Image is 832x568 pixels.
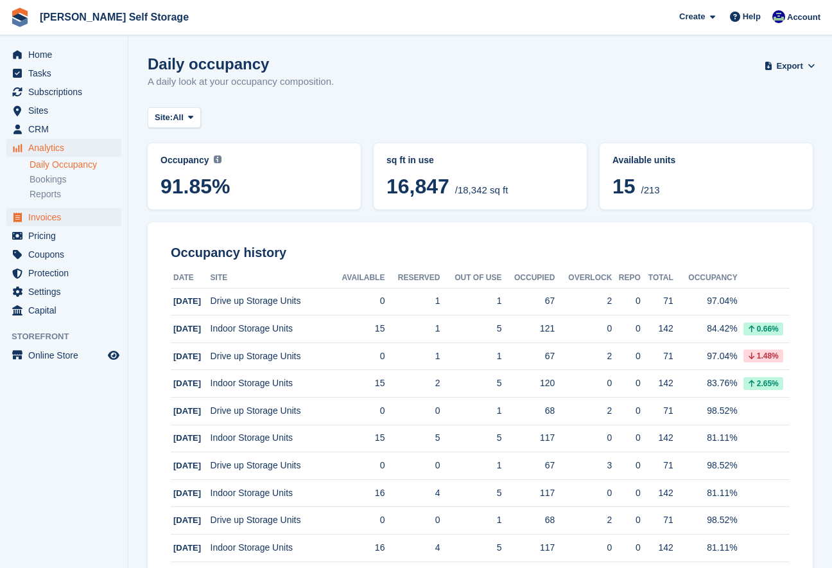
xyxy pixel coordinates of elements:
[440,288,502,315] td: 1
[641,268,673,288] th: Total
[555,431,612,445] div: 0
[171,245,790,260] h2: Occupancy history
[440,398,502,425] td: 1
[28,139,105,157] span: Analytics
[329,398,385,425] td: 0
[612,541,641,555] div: 0
[28,283,105,301] span: Settings
[386,175,449,198] span: 16,847
[329,268,385,288] th: Available
[28,301,105,319] span: Capital
[6,102,121,120] a: menu
[6,346,121,364] a: menu
[455,184,508,195] span: /18,342 sq ft
[673,425,738,452] td: 81.11%
[35,6,194,28] a: [PERSON_NAME] Self Storage
[329,370,385,398] td: 15
[641,342,673,370] td: 71
[787,11,820,24] span: Account
[555,377,612,390] div: 0
[641,315,673,343] td: 142
[679,10,705,23] span: Create
[641,479,673,507] td: 142
[673,479,738,507] td: 81.11%
[329,535,385,562] td: 16
[30,188,121,200] a: Reports
[28,346,105,364] span: Online Store
[743,10,761,23] span: Help
[641,184,659,195] span: /213
[612,154,800,167] abbr: Current percentage of units occupied or overlocked
[173,433,201,443] span: [DATE]
[6,264,121,282] a: menu
[211,268,329,288] th: Site
[28,245,105,263] span: Coupons
[673,315,738,343] td: 84.42%
[211,315,329,343] td: Indoor Storage Units
[155,111,173,124] span: Site:
[386,154,574,167] abbr: Current breakdown of %{unit} occupied
[28,264,105,282] span: Protection
[6,83,121,101] a: menu
[612,294,641,308] div: 0
[28,46,105,64] span: Home
[641,535,673,562] td: 142
[743,350,783,362] div: 1.48%
[211,370,329,398] td: Indoor Storage Units
[385,288,440,315] td: 1
[386,155,434,165] span: sq ft in use
[502,294,555,308] div: 67
[173,488,201,498] span: [DATE]
[211,288,329,315] td: Drive up Storage Units
[173,111,184,124] span: All
[502,268,555,288] th: Occupied
[6,139,121,157] a: menu
[673,452,738,480] td: 98.52%
[612,486,641,500] div: 0
[555,486,612,500] div: 0
[30,159,121,171] a: Daily Occupancy
[440,535,502,562] td: 5
[555,350,612,363] div: 2
[502,459,555,472] div: 67
[777,60,803,73] span: Export
[6,120,121,138] a: menu
[440,452,502,480] td: 1
[673,398,738,425] td: 98.52%
[673,507,738,535] td: 98.52%
[211,398,329,425] td: Drive up Storage Units
[211,507,329,535] td: Drive up Storage Units
[612,175,636,198] span: 15
[171,268,211,288] th: Date
[440,268,502,288] th: Out of Use
[211,342,329,370] td: Drive up Storage Units
[173,378,201,388] span: [DATE]
[148,75,334,89] p: A daily look at your occupancy composition.
[12,330,128,343] span: Storefront
[173,461,201,470] span: [DATE]
[6,64,121,82] a: menu
[160,155,209,165] span: Occupancy
[555,294,612,308] div: 2
[440,315,502,343] td: 5
[555,404,612,418] div: 2
[767,55,813,76] button: Export
[214,155,221,163] img: icon-info-grey-7440780725fd019a000dd9b08b2336e03edf1995a4989e88bcd33f0948082b44.svg
[160,175,348,198] span: 91.85%
[641,398,673,425] td: 71
[28,120,105,138] span: CRM
[612,322,641,335] div: 0
[743,377,783,390] div: 2.65%
[148,55,334,73] h1: Daily occupancy
[211,479,329,507] td: Indoor Storage Units
[329,315,385,343] td: 15
[502,541,555,555] div: 117
[6,283,121,301] a: menu
[641,507,673,535] td: 71
[329,342,385,370] td: 0
[502,486,555,500] div: 117
[173,324,201,333] span: [DATE]
[148,107,201,129] button: Site: All
[28,83,105,101] span: Subscriptions
[555,459,612,472] div: 3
